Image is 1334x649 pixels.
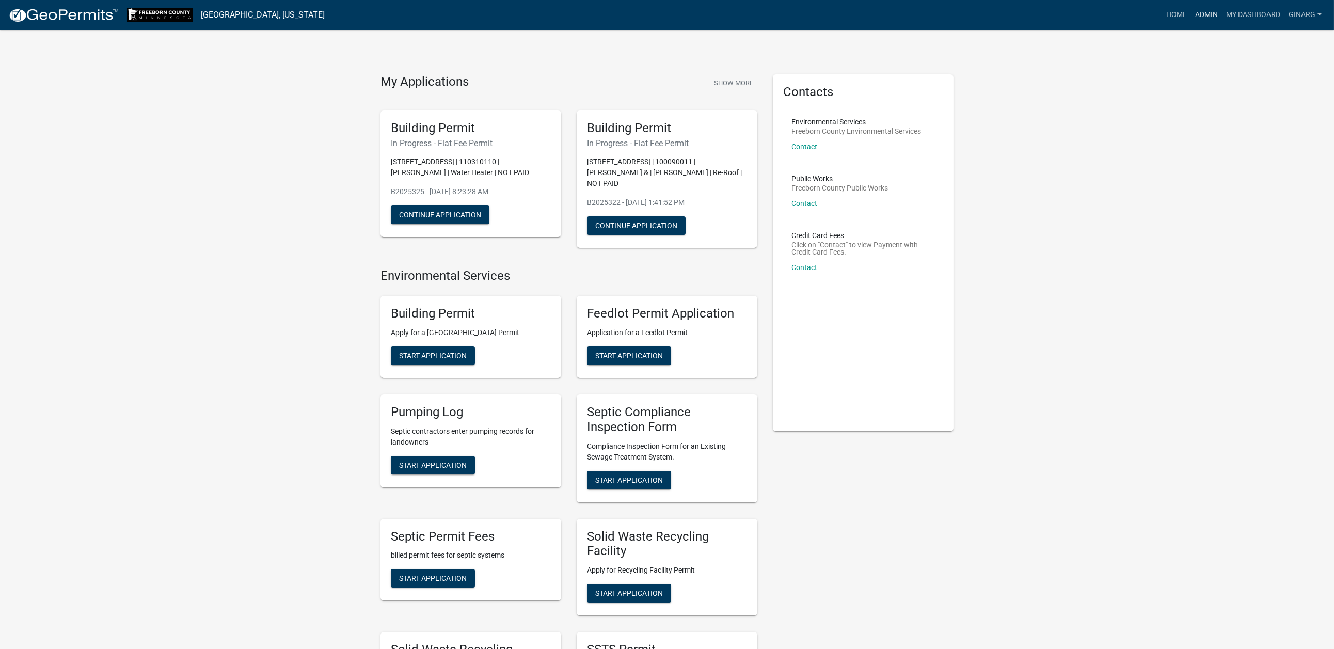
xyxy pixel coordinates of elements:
[391,456,475,474] button: Start Application
[791,241,935,256] p: Click on "Contact" to view Payment with Credit Card Fees.
[1222,5,1284,25] a: My Dashboard
[587,441,747,463] p: Compliance Inspection Form for an Existing Sewage Treatment System.
[587,584,671,603] button: Start Application
[791,263,817,272] a: Contact
[587,565,747,576] p: Apply for Recycling Facility Permit
[587,405,747,435] h5: Septic Compliance Inspection Form
[391,156,551,178] p: [STREET_ADDRESS] | 110310110 | [PERSON_NAME] | Water Heater | NOT PAID
[587,529,747,559] h5: Solid Waste Recycling Facility
[791,128,921,135] p: Freeborn County Environmental Services
[391,426,551,448] p: Septic contractors enter pumping records for landowners
[595,352,663,360] span: Start Application
[391,306,551,321] h5: Building Permit
[380,268,757,283] h4: Environmental Services
[391,121,551,136] h5: Building Permit
[391,569,475,588] button: Start Application
[791,199,817,208] a: Contact
[587,346,671,365] button: Start Application
[791,175,888,182] p: Public Works
[391,529,551,544] h5: Septic Permit Fees
[391,186,551,197] p: B2025325 - [DATE] 8:23:28 AM
[1162,5,1191,25] a: Home
[595,476,663,484] span: Start Application
[201,6,325,24] a: [GEOGRAPHIC_DATA], [US_STATE]
[791,143,817,151] a: Contact
[595,589,663,597] span: Start Application
[391,327,551,338] p: Apply for a [GEOGRAPHIC_DATA] Permit
[391,138,551,148] h6: In Progress - Flat Fee Permit
[391,205,489,224] button: Continue Application
[399,352,467,360] span: Start Application
[127,8,193,22] img: Freeborn County, Minnesota
[710,74,757,91] button: Show More
[587,306,747,321] h5: Feedlot Permit Application
[587,471,671,489] button: Start Application
[783,85,943,100] h5: Contacts
[399,461,467,469] span: Start Application
[791,118,921,125] p: Environmental Services
[791,232,935,239] p: Credit Card Fees
[587,216,686,235] button: Continue Application
[587,327,747,338] p: Application for a Feedlot Permit
[791,184,888,192] p: Freeborn County Public Works
[391,550,551,561] p: billed permit fees for septic systems
[1191,5,1222,25] a: Admin
[587,138,747,148] h6: In Progress - Flat Fee Permit
[587,197,747,208] p: B2025322 - [DATE] 1:41:52 PM
[391,346,475,365] button: Start Application
[380,74,469,90] h4: My Applications
[399,574,467,582] span: Start Application
[391,405,551,420] h5: Pumping Log
[587,156,747,189] p: [STREET_ADDRESS] | 100090011 | [PERSON_NAME] & | [PERSON_NAME] | Re-Roof | NOT PAID
[587,121,747,136] h5: Building Permit
[1284,5,1326,25] a: ginarg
